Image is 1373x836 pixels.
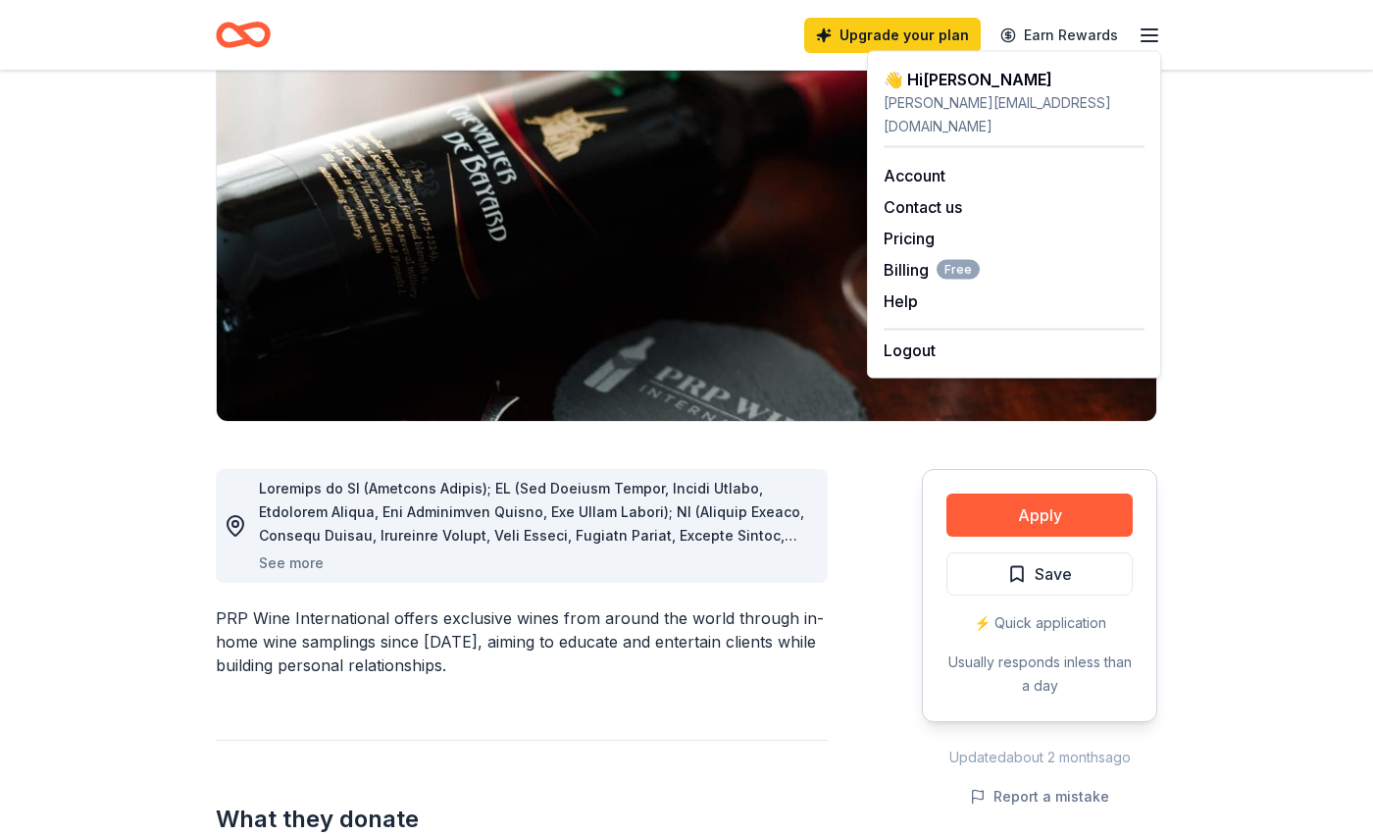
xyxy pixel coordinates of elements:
[970,785,1109,809] button: Report a mistake
[946,611,1133,635] div: ⚡️ Quick application
[884,339,936,362] button: Logout
[216,12,271,58] a: Home
[884,289,918,313] button: Help
[946,651,1133,698] div: Usually responds in less than a day
[216,804,828,835] h2: What they donate
[884,166,945,185] a: Account
[216,606,828,677] div: PRP Wine International offers exclusive wines from around the world through in-home wine sampling...
[937,260,980,280] span: Free
[989,18,1130,53] a: Earn Rewards
[259,551,324,575] button: See more
[946,494,1133,537] button: Apply
[884,258,980,282] span: Billing
[884,229,935,248] a: Pricing
[884,68,1144,91] div: 👋 Hi [PERSON_NAME]
[217,46,1156,421] img: Image for PRP Wine International
[804,18,981,53] a: Upgrade your plan
[884,258,980,282] button: BillingFree
[884,91,1144,138] div: [PERSON_NAME][EMAIL_ADDRESS][DOMAIN_NAME]
[884,195,962,219] button: Contact us
[946,552,1133,596] button: Save
[922,746,1157,769] div: Updated about 2 months ago
[1035,561,1072,587] span: Save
